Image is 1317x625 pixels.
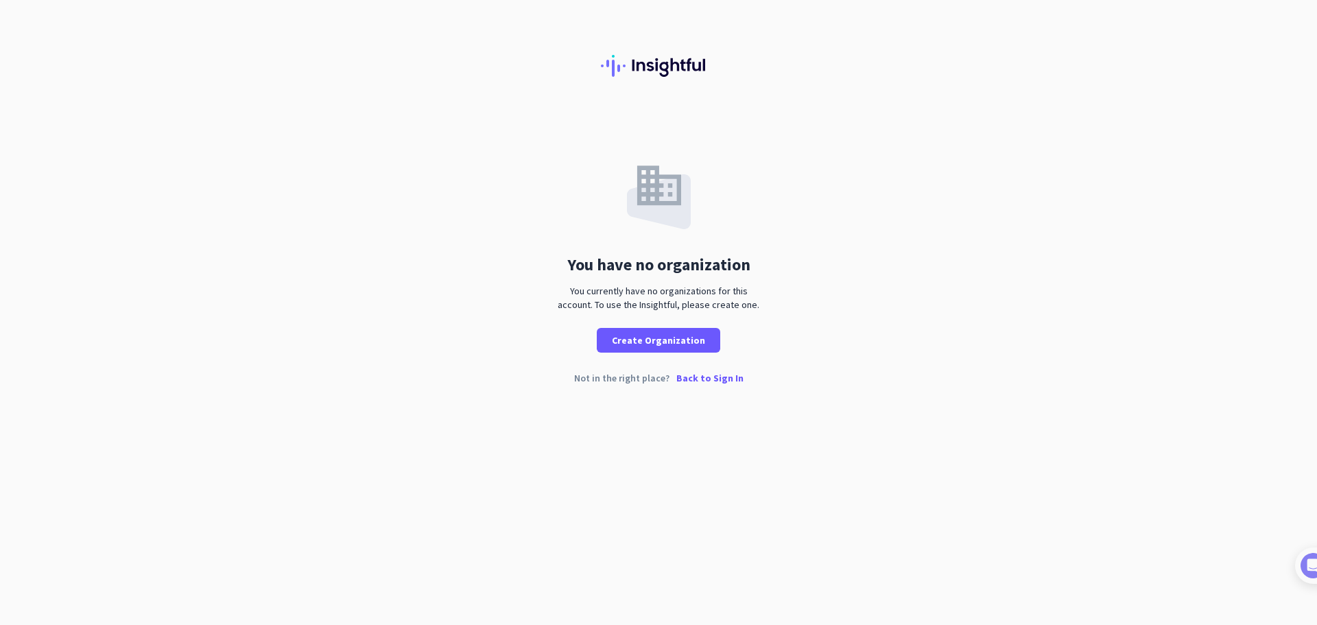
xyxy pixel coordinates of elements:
img: Insightful [601,55,716,77]
p: Back to Sign In [676,373,744,383]
span: Create Organization [612,333,705,347]
div: You currently have no organizations for this account. To use the Insightful, please create one. [552,284,765,311]
button: Create Organization [597,328,720,353]
div: You have no organization [567,257,750,273]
